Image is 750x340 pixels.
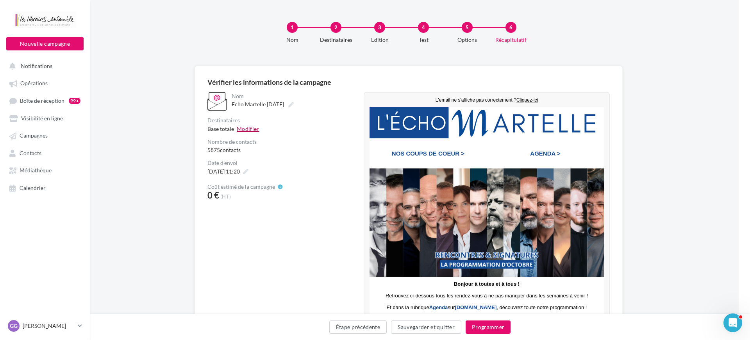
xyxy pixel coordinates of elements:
[330,22,341,33] div: 2
[466,320,511,334] button: Programmer
[10,322,18,330] span: GG
[391,320,461,334] button: Sauvegarder et quitter
[21,63,52,69] span: Notifications
[22,211,222,217] span: Et dans la rubrique sur , découvrez toute notre programmation !
[21,115,63,122] span: Visibilité en ligne
[27,57,100,64] a: NOS COUPS DE COEUR >
[20,132,48,139] span: Campagnes
[69,98,80,104] div: 99+
[20,80,48,87] span: Opérations
[5,59,82,73] button: Notifications
[5,231,239,262] img: A_NE_PAS_MANQUER.png
[5,76,85,90] a: Opérations
[89,188,155,194] strong: Bonjour à toutes et à tous !
[207,168,240,175] span: [DATE] 11:20
[152,4,173,10] a: Cliquez-ici
[723,313,742,332] iframe: Intercom live chat
[207,79,610,86] div: Vérifier les informations de la campagne
[6,37,84,50] button: Nouvelle campagne
[329,320,387,334] button: Étape précédente
[64,211,83,217] a: Agenda
[90,211,132,217] a: [DOMAIN_NAME]
[207,184,275,190] span: Coût estimé de la campagne
[505,22,516,33] div: 6
[207,125,234,133] span: Base totale
[5,128,85,142] a: Campagnes
[5,181,85,195] a: Calendrier
[207,118,357,123] div: Destinataires
[5,75,239,184] img: Global_Newsletter.png
[232,93,356,99] div: Nom
[147,57,214,64] a: AGENDA >
[5,146,85,160] a: Contacts
[374,22,385,33] div: 3
[442,36,492,44] div: Options
[9,188,235,217] div: false
[207,139,357,145] div: Nombre de contacts
[20,97,64,104] span: Boîte de réception
[207,160,357,166] div: Date d'envoi
[20,150,41,156] span: Contacts
[9,200,235,206] p: Retrouvez ci-dessous tous les rendez-vous à ne pas manquer dans les semaines à venir !
[418,22,429,33] div: 4
[6,319,84,333] a: GG [PERSON_NAME]
[20,184,46,191] span: Calendrier
[462,22,473,33] div: 5
[207,146,357,154] div: 5875
[207,191,219,200] span: 0 €
[311,36,361,44] div: Destinataires
[232,101,284,107] span: Echo Martelle [DATE]
[355,36,405,44] div: Edition
[5,111,85,125] a: Visibilité en ligne
[20,167,52,174] span: Médiathèque
[71,4,152,10] span: L'email ne s'affiche pas correctement ?
[287,22,298,33] div: 1
[5,14,239,45] img: Ajouter_un_titre-2.png
[267,36,317,44] div: Nom
[220,193,231,200] span: (HT)
[5,93,85,108] a: Boîte de réception99+
[5,163,85,177] a: Médiathèque
[237,125,259,133] button: Modifier
[220,147,241,153] span: contacts
[486,36,536,44] div: Récapitulatif
[398,36,448,44] div: Test
[23,322,75,330] p: [PERSON_NAME]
